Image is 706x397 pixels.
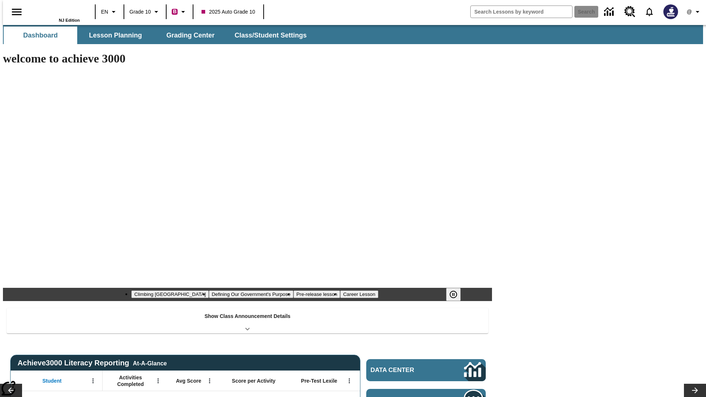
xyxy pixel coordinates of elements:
[446,288,461,301] button: Pause
[301,378,338,384] span: Pre-Test Lexile
[88,375,99,386] button: Open Menu
[682,5,706,18] button: Profile/Settings
[176,378,201,384] span: Avg Score
[344,375,355,386] button: Open Menu
[4,26,77,44] button: Dashboard
[209,290,293,298] button: Slide 2 Defining Our Government's Purpose
[229,26,313,44] button: Class/Student Settings
[684,384,706,397] button: Lesson carousel, Next
[659,2,682,21] button: Select a new avatar
[59,18,80,22] span: NJ Edition
[131,290,208,298] button: Slide 1 Climbing Mount Tai
[202,8,255,16] span: 2025 Auto Grade 10
[98,5,121,18] button: Language: EN, Select a language
[3,26,313,44] div: SubNavbar
[106,374,155,387] span: Activities Completed
[293,290,340,298] button: Slide 3 Pre-release lesson
[640,2,659,21] a: Notifications
[366,359,486,381] a: Data Center
[173,7,176,16] span: B
[6,1,28,23] button: Open side menu
[663,4,678,19] img: Avatar
[232,378,276,384] span: Score per Activity
[687,8,692,16] span: @
[32,3,80,18] a: Home
[340,290,378,298] button: Slide 4 Career Lesson
[79,26,152,44] button: Lesson Planning
[3,52,492,65] h1: welcome to achieve 3000
[204,375,215,386] button: Open Menu
[620,2,640,22] a: Resource Center, Will open in new tab
[600,2,620,22] a: Data Center
[204,312,290,320] p: Show Class Announcement Details
[3,25,703,44] div: SubNavbar
[18,359,167,367] span: Achieve3000 Literacy Reporting
[101,8,108,16] span: EN
[42,378,61,384] span: Student
[133,359,167,367] div: At-A-Glance
[371,366,439,374] span: Data Center
[153,375,164,386] button: Open Menu
[446,288,468,301] div: Pause
[129,8,151,16] span: Grade 10
[7,308,488,333] div: Show Class Announcement Details
[32,3,80,22] div: Home
[154,26,227,44] button: Grading Center
[126,5,164,18] button: Grade: Grade 10, Select a grade
[169,5,190,18] button: Boost Class color is violet red. Change class color
[471,6,572,18] input: search field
